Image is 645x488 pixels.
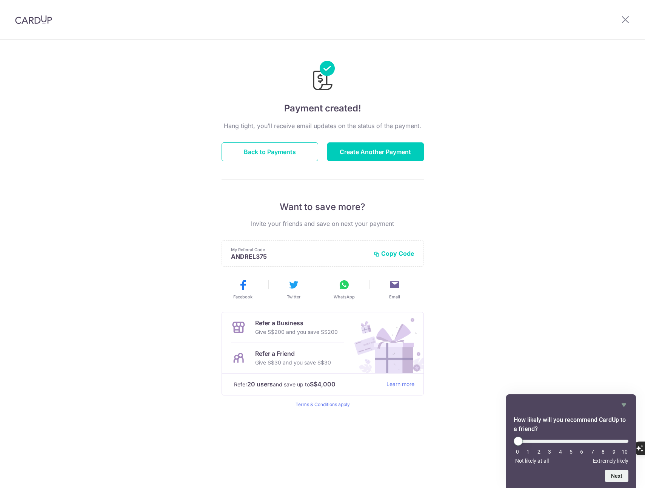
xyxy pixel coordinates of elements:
p: Refer a Business [255,318,338,327]
p: Give S$200 and you save S$200 [255,327,338,337]
span: WhatsApp [334,294,355,300]
div: How likely will you recommend CardUp to a friend? Select an option from 0 to 10, with 0 being Not... [514,400,628,482]
button: Facebook [221,279,265,300]
button: Email [373,279,417,300]
button: Back to Payments [222,142,318,161]
strong: S$4,000 [310,380,336,389]
p: My Referral Code [231,247,368,253]
img: CardUp [15,15,52,24]
span: Not likely at all [515,458,549,464]
button: WhatsApp [322,279,366,300]
img: Refer [347,312,423,373]
span: Extremely likely [593,458,628,464]
li: 9 [610,449,618,455]
li: 7 [589,449,596,455]
p: Want to save more? [222,201,424,213]
button: Create Another Payment [327,142,424,161]
span: Twitter [287,294,300,300]
button: Hide survey [619,400,628,409]
li: 6 [578,449,585,455]
p: Hang tight, you’ll receive email updates on the status of the payment. [222,121,424,130]
li: 4 [557,449,564,455]
p: Give S$30 and you save S$30 [255,358,331,367]
strong: 20 users [247,380,273,389]
button: Twitter [271,279,316,300]
li: 3 [546,449,553,455]
li: 2 [535,449,543,455]
li: 10 [621,449,628,455]
h4: Payment created! [222,102,424,115]
span: Facebook [233,294,252,300]
a: Learn more [386,380,414,389]
p: Invite your friends and save on next your payment [222,219,424,228]
p: ANDREL375 [231,253,368,260]
div: How likely will you recommend CardUp to a friend? Select an option from 0 to 10, with 0 being Not... [514,437,628,464]
p: Refer and save up to [234,380,380,389]
li: 1 [524,449,532,455]
li: 0 [514,449,521,455]
a: Terms & Conditions apply [296,402,350,407]
p: Refer a Friend [255,349,331,358]
span: Email [389,294,400,300]
button: Copy Code [374,250,414,257]
img: Payments [311,61,335,93]
li: 8 [599,449,607,455]
li: 5 [567,449,575,455]
h2: How likely will you recommend CardUp to a friend? Select an option from 0 to 10, with 0 being Not... [514,415,628,434]
button: Next question [605,470,628,482]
